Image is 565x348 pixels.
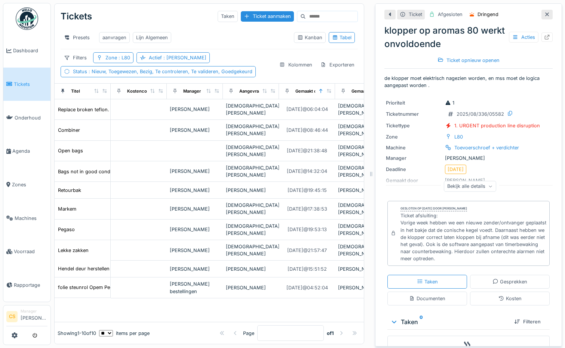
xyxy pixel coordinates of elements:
[3,268,50,302] a: Rapportage
[14,81,47,88] span: Tickets
[509,32,538,43] div: Acties
[409,11,422,18] div: Ticket
[288,226,327,233] div: [DATE] @ 19:53:13
[420,317,423,326] sup: 0
[297,34,322,41] div: Kanban
[3,235,50,268] a: Voorraad
[338,123,388,137] div: [DEMOGRAPHIC_DATA][PERSON_NAME]
[162,55,206,60] span: : [PERSON_NAME]
[438,11,463,18] div: Afgesloten
[117,55,130,60] span: : L80
[287,168,327,175] div: [DATE] @ 14:32:04
[58,127,80,134] div: Combiner
[243,330,254,337] div: Page
[3,34,50,68] a: Dashboard
[58,147,83,154] div: Open bags
[226,164,276,178] div: [DEMOGRAPHIC_DATA][PERSON_NAME]
[400,206,467,211] div: Gesloten op [DATE] door [PERSON_NAME]
[16,7,38,30] img: Badge_color-CXgf-gQk.svg
[454,133,463,140] div: L80
[286,106,328,113] div: [DATE] @ 06:04:04
[386,144,442,151] div: Machine
[149,54,206,61] div: Actief
[226,187,276,194] div: [PERSON_NAME]
[58,247,89,254] div: Lekke zakken
[226,284,276,291] div: [PERSON_NAME]
[170,127,220,134] div: [PERSON_NAME]
[287,205,327,212] div: [DATE] @ 17:38:53
[338,265,388,273] div: [PERSON_NAME]
[183,88,201,94] div: Manager
[386,99,442,106] div: Prioriteit
[386,122,442,129] div: Tickettype
[386,111,442,118] div: Ticketnummer
[338,223,388,237] div: [DEMOGRAPHIC_DATA][PERSON_NAME]
[226,102,276,116] div: [DEMOGRAPHIC_DATA][PERSON_NAME]
[286,127,328,134] div: [DATE] @ 08:46:44
[58,168,120,175] div: Bags not in good condition
[170,265,220,273] div: [PERSON_NAME]
[61,32,93,43] div: Presets
[338,102,388,116] div: [DEMOGRAPHIC_DATA][PERSON_NAME]
[317,59,358,70] div: Exporteren
[338,164,388,178] div: [DEMOGRAPHIC_DATA][PERSON_NAME]
[58,226,75,233] div: Pegaso
[287,247,327,254] div: [DATE] @ 21:57:47
[386,166,442,173] div: Deadline
[241,11,294,21] div: Ticket aanmaken
[448,166,464,173] div: [DATE]
[239,88,277,94] div: Aangevraagd door
[454,144,519,151] div: Toevoerschroef + verdichter
[3,201,50,235] a: Machines
[13,47,47,54] span: Dashboard
[12,181,47,188] span: Zones
[400,212,546,262] div: Ticket afsluiting: Vorige week hebben we een nieuwe zender/ontvanger geplaatst in het bakje dat d...
[287,147,327,154] div: [DATE] @ 21:38:48
[87,69,252,74] span: : Nieuw, Toegewezen, Bezig, Te controleren, Te valideren, Goedgekeurd
[15,215,47,222] span: Machines
[6,311,18,322] li: CS
[99,330,150,337] div: items per page
[105,54,130,61] div: Zone
[288,265,327,273] div: [DATE] @ 15:51:52
[14,282,47,289] span: Rapportage
[288,187,327,194] div: [DATE] @ 19:45:15
[136,34,168,41] div: Lijn Algemeen
[338,144,388,158] div: [DEMOGRAPHIC_DATA][PERSON_NAME]
[3,101,50,134] a: Onderhoud
[3,168,50,202] a: Zones
[498,295,522,302] div: Kosten
[21,308,47,324] li: [PERSON_NAME]
[386,155,551,162] div: [PERSON_NAME]
[338,243,388,257] div: [DEMOGRAPHIC_DATA][PERSON_NAME]
[332,34,351,41] div: Tabel
[435,55,503,65] div: Ticket opnieuw openen
[58,265,110,273] div: Hendel deur herstellen
[276,59,316,70] div: Kolommen
[286,284,328,291] div: [DATE] @ 04:52:04
[351,88,380,94] div: Gemaakt door
[58,330,96,337] div: Showing 1 - 10 of 10
[417,278,438,285] div: Taken
[170,106,220,113] div: [PERSON_NAME]
[454,122,540,129] div: 1. URGENT production line disruption
[21,308,47,314] div: Manager
[338,187,388,194] div: [PERSON_NAME]
[15,114,47,121] span: Onderhoud
[295,88,319,94] div: Gemaakt op
[71,88,80,94] div: Titel
[14,248,47,255] span: Voorraad
[12,147,47,155] span: Agenda
[3,68,50,101] a: Tickets
[327,330,334,337] strong: of 1
[511,317,544,327] div: Filteren
[338,284,388,291] div: [PERSON_NAME]
[445,99,454,106] div: 1
[338,202,388,216] div: [DEMOGRAPHIC_DATA][PERSON_NAME]
[73,68,252,75] div: Status
[58,187,81,194] div: Retourbak
[6,308,47,326] a: CS Manager[PERSON_NAME]
[61,52,90,63] div: Filters
[58,106,109,113] div: Replace broken teflon.
[58,205,76,212] div: Markem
